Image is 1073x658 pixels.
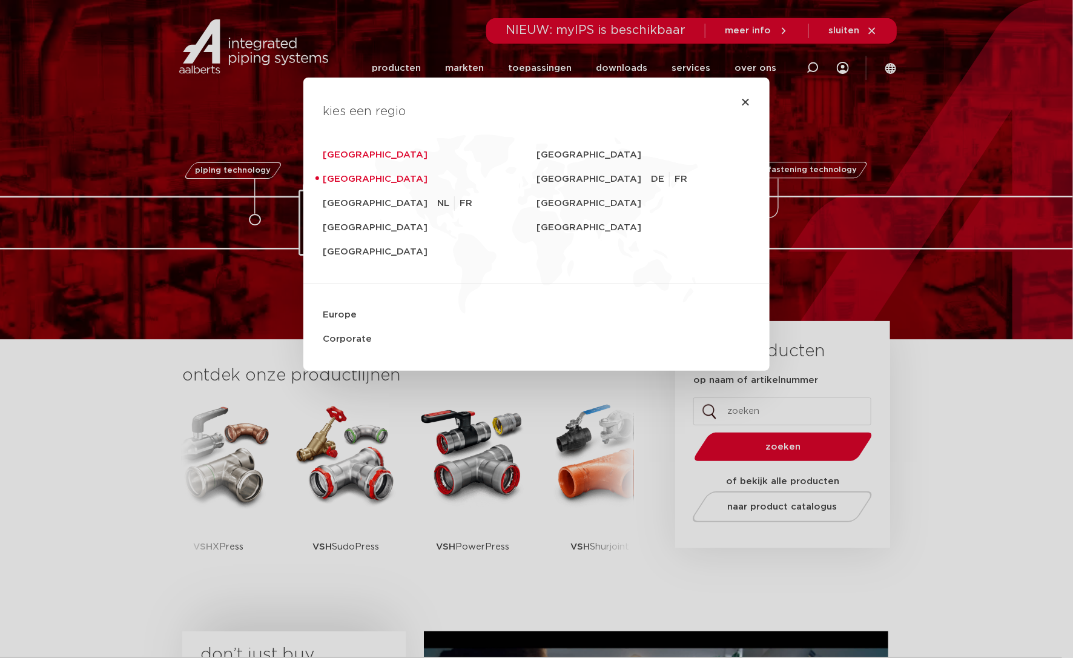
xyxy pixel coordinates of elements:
a: Close [741,97,750,107]
ul: [GEOGRAPHIC_DATA] [437,191,472,216]
h4: kies een regio [323,102,750,121]
a: NL [437,196,455,211]
a: [GEOGRAPHIC_DATA] [536,143,750,167]
a: Corporate [323,327,750,351]
a: [GEOGRAPHIC_DATA] [323,191,437,216]
a: [GEOGRAPHIC_DATA] [323,240,536,264]
a: DE [651,172,670,187]
ul: [GEOGRAPHIC_DATA] [651,167,697,191]
a: [GEOGRAPHIC_DATA] [536,167,651,191]
a: FR [460,196,472,211]
nav: Menu [323,143,750,351]
a: [GEOGRAPHIC_DATA] [323,143,536,167]
a: [GEOGRAPHIC_DATA] [536,191,750,216]
a: [GEOGRAPHIC_DATA] [323,167,536,191]
a: [GEOGRAPHIC_DATA] [323,216,536,240]
a: Europe [323,303,750,327]
a: [GEOGRAPHIC_DATA] [536,216,750,240]
a: FR [675,172,692,187]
